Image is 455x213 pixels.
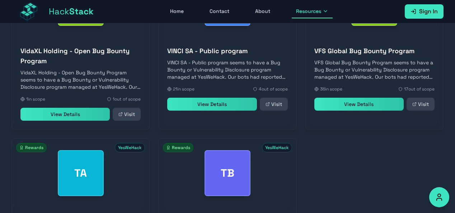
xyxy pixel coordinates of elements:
div: Thüringer Aufbaubank Bug Bounty Program [58,150,104,196]
h3: VFS Global Bug Bounty Program [314,46,435,56]
a: Visit [407,98,435,111]
span: Rewards [16,143,47,152]
div: Tencent Bug Bounty Program [205,150,250,196]
button: Accessibility Options [429,187,449,207]
a: Visit [113,108,141,121]
span: 36 in scope [320,86,342,92]
span: 1 in scope [26,96,45,102]
span: 17 out of scope [404,86,435,92]
a: View Details [20,108,110,121]
a: Sign In [405,4,444,19]
a: View Details [167,98,257,111]
span: Stack [69,6,94,17]
p: VFS Global Bug Bounty Program seems to have a Bug Bounty or Vulnerability Disclosure program mana... [314,59,435,80]
span: 4 out of scope [259,86,288,92]
p: VINCI SA - Public program seems to have a Bug Bounty or Vulnerability Disclosure program managed ... [167,59,287,80]
p: VidaXL Holding - Open Bug Bounty Program seems to have a Bug Bounty or Vulnerability Disclosure p... [20,69,141,91]
button: Resources [292,5,333,18]
h3: VINCI SA - Public program [167,46,287,56]
span: Rewards [163,143,193,152]
span: YesWeHack [262,143,292,152]
span: Sign In [419,7,438,16]
span: YesWeHack [115,143,145,152]
span: Resources [296,8,321,15]
a: Home [166,5,188,18]
a: View Details [314,98,404,111]
span: 1 out of scope [113,96,141,102]
span: 21 in scope [173,86,194,92]
a: Contact [205,5,234,18]
h3: VidaXL Holding - Open Bug Bounty Program [20,46,141,66]
a: Visit [260,98,288,111]
a: About [251,5,275,18]
span: Hack [49,6,94,17]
